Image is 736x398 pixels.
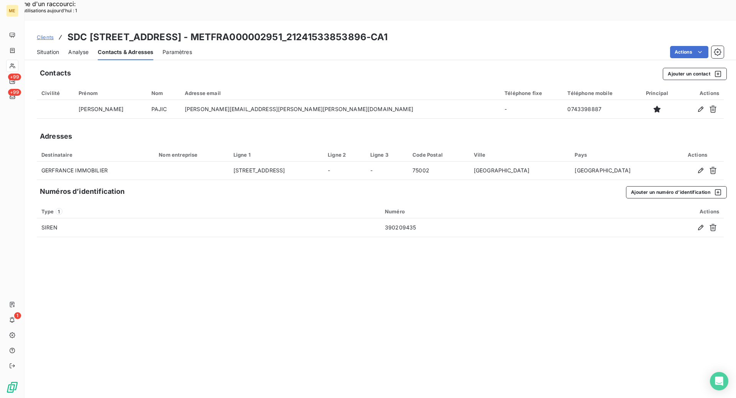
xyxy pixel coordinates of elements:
div: Nom entreprise [159,152,224,158]
div: Ligne 2 [328,152,361,158]
div: Destinataire [41,152,149,158]
div: Ligne 3 [370,152,404,158]
div: Actions [683,90,719,96]
span: Analyse [68,48,89,56]
td: GERFRANCE IMMOBILIER [37,162,154,180]
td: [STREET_ADDRESS] [229,162,323,180]
div: Code Postal [412,152,465,158]
div: Civilité [41,90,69,96]
button: Ajouter un numéro d’identification [626,186,727,198]
div: Actions [572,208,719,215]
td: 0743398887 [563,100,636,118]
div: Téléphone mobile [567,90,631,96]
td: - [366,162,408,180]
td: [GEOGRAPHIC_DATA] [570,162,671,180]
td: [PERSON_NAME] [74,100,147,118]
div: Nom [151,90,176,96]
a: Clients [37,33,54,41]
h5: Contacts [40,68,71,79]
td: 75002 [408,162,469,180]
td: 390209435 [380,218,567,237]
div: Open Intercom Messenger [710,372,728,390]
button: Ajouter un contact [663,68,727,80]
td: - [500,100,563,118]
div: Prénom [79,90,142,96]
td: [PERSON_NAME][EMAIL_ADDRESS][PERSON_NAME][PERSON_NAME][DOMAIN_NAME] [180,100,500,118]
button: Actions [670,46,708,58]
div: Pays [575,152,667,158]
span: +99 [8,74,21,80]
div: Ville [474,152,566,158]
span: 1 [56,208,62,215]
span: Clients [37,34,54,40]
div: Actions [676,152,719,158]
div: Ligne 1 [233,152,319,158]
td: PAJIC [147,100,180,118]
div: Adresse email [185,90,495,96]
div: Type [41,208,376,215]
span: 1 [14,312,21,319]
h5: Adresses [40,131,72,142]
div: Numéro [385,208,563,215]
div: Principal [641,90,674,96]
span: Situation [37,48,59,56]
h3: SDC [STREET_ADDRESS] - METFRA000002951_21241533853896-CA1 [67,30,388,44]
span: +99 [8,89,21,96]
td: [GEOGRAPHIC_DATA] [469,162,570,180]
div: Téléphone fixe [504,90,558,96]
td: - [323,162,366,180]
h5: Numéros d’identification [40,186,125,197]
span: Paramètres [163,48,192,56]
span: Contacts & Adresses [98,48,153,56]
td: SIREN [37,218,380,237]
img: Logo LeanPay [6,381,18,393]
